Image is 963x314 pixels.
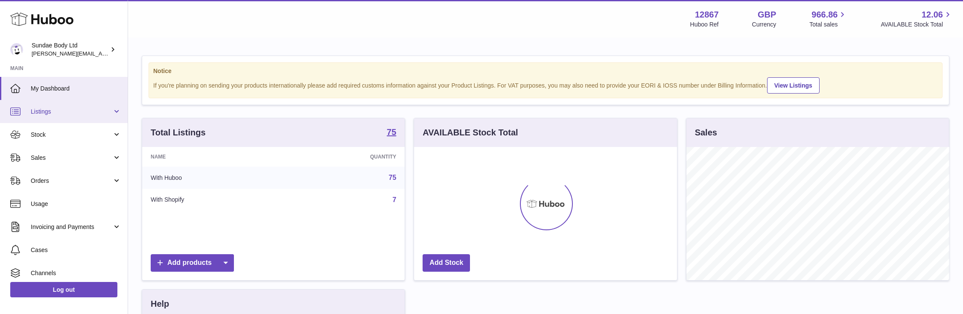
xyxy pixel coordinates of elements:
h3: Help [151,298,169,310]
span: 966.86 [811,9,838,21]
a: 75 [387,128,396,138]
a: 966.86 Total sales [809,9,847,29]
div: Sundae Body Ltd [32,41,108,58]
h3: AVAILABLE Stock Total [423,127,518,138]
span: My Dashboard [31,85,121,93]
h3: Sales [695,127,717,138]
th: Quantity [284,147,405,167]
strong: 12867 [695,9,719,21]
div: If you're planning on sending your products internationally please add required customs informati... [153,76,938,94]
span: Usage [31,200,121,208]
span: [PERSON_NAME][EMAIL_ADDRESS][DOMAIN_NAME] [32,50,171,57]
span: Total sales [809,21,847,29]
a: 12.06 AVAILABLE Stock Total [881,9,953,29]
td: With Shopify [142,189,284,211]
span: Sales [31,154,112,162]
strong: Notice [153,67,938,75]
span: Listings [31,108,112,116]
a: Add Stock [423,254,470,272]
a: Log out [10,282,117,297]
span: Invoicing and Payments [31,223,112,231]
td: With Huboo [142,167,284,189]
a: 75 [389,174,397,181]
th: Name [142,147,284,167]
strong: 75 [387,128,396,136]
a: View Listings [767,77,820,94]
div: Huboo Ref [690,21,719,29]
span: Stock [31,131,112,139]
span: AVAILABLE Stock Total [881,21,953,29]
span: 12.06 [922,9,943,21]
span: Orders [31,177,112,185]
span: Cases [31,246,121,254]
strong: GBP [758,9,776,21]
h3: Total Listings [151,127,206,138]
a: 7 [392,196,396,203]
span: Channels [31,269,121,277]
img: dianne@sundaebody.com [10,43,23,56]
div: Currency [752,21,776,29]
a: Add products [151,254,234,272]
